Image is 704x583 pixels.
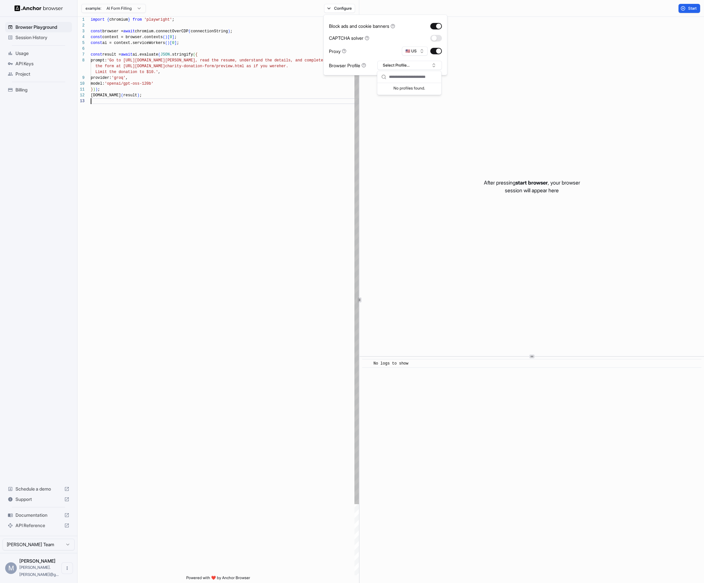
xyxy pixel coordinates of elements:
[107,17,109,22] span: {
[102,52,121,57] span: result =
[102,29,123,34] span: browser =
[91,52,102,57] span: const
[19,558,56,564] span: Matthew Hale
[172,41,174,45] span: 0
[77,46,85,52] div: 6
[77,92,85,98] div: 12
[93,87,95,92] span: )
[174,41,177,45] span: ]
[329,48,346,55] div: Proxy
[5,510,72,520] div: Documentation
[15,60,69,67] span: API Keys
[139,93,142,98] span: ;
[168,41,170,45] span: )
[15,71,69,77] span: Project
[163,35,165,39] span: (
[228,29,230,34] span: )
[77,34,85,40] div: 4
[91,87,93,92] span: }
[15,486,62,492] span: Schedule a demo
[91,93,121,98] span: [DOMAIN_NAME]
[377,61,442,70] button: Select Profile...
[5,58,72,69] div: API Keys
[19,565,59,577] span: hale.matthew@gmail.com
[126,76,128,80] span: ,
[91,29,102,34] span: const
[95,70,158,74] span: Limit the donation to $10.'
[144,17,172,22] span: 'playwright'
[107,58,204,63] span: 'Go to [URL][DOMAIN_NAME][PERSON_NAME], re
[174,35,177,39] span: ;
[137,93,139,98] span: )
[91,35,102,39] span: const
[377,83,441,95] div: Suggestions
[109,17,128,22] span: chromium
[279,64,288,69] span: her.
[77,75,85,81] div: 9
[321,58,323,63] span: e
[15,87,69,93] span: Billing
[98,87,100,92] span: ;
[15,24,69,30] span: Browser Playground
[128,17,130,22] span: }
[324,4,355,13] button: Configure
[170,35,172,39] span: 0
[5,85,72,95] div: Billing
[91,81,105,86] span: model:
[329,35,369,41] div: CAPTCHA solver
[77,58,85,63] div: 8
[95,87,97,92] span: )
[484,179,580,194] p: After pressing , your browser session will appear here
[165,41,167,45] span: (
[15,50,69,57] span: Usage
[5,22,72,32] div: Browser Playground
[191,29,228,34] span: connectionString
[61,562,73,574] button: Open menu
[205,58,321,63] span: ad the resume, understand the details, and complet
[165,35,167,39] span: )
[77,81,85,87] div: 10
[5,48,72,58] div: Usage
[158,70,160,74] span: ,
[168,35,170,39] span: [
[193,52,195,57] span: (
[95,64,165,69] span: the form at [URL][DOMAIN_NAME]
[170,41,172,45] span: [
[15,512,62,518] span: Documentation
[172,35,174,39] span: ]
[77,23,85,28] div: 2
[77,87,85,92] div: 11
[160,52,170,57] span: JSON
[91,76,112,80] span: provider:
[15,5,63,11] img: Anchor Logo
[15,522,62,529] span: API Reference
[15,496,62,503] span: Support
[165,64,279,69] span: charity-donation-form/preview.html as if you were
[77,98,85,104] div: 13
[123,29,135,34] span: await
[77,17,85,23] div: 1
[105,81,153,86] span: 'openai/gpt-oss-120b'
[133,17,142,22] span: from
[133,52,158,57] span: ai.evaluate
[121,52,133,57] span: await
[329,62,366,69] div: Browser Profile
[373,361,408,366] span: No logs to show
[186,575,250,583] span: Powered with ❤️ by Anchor Browser
[688,6,697,11] span: Start
[91,58,107,63] span: prompt:
[5,520,72,531] div: API Reference
[91,41,102,45] span: const
[230,29,232,34] span: ;
[515,179,548,186] span: start browser
[123,93,137,98] span: result
[77,28,85,34] div: 3
[112,76,126,80] span: 'groq'
[678,4,700,13] button: Start
[102,41,165,45] span: ai = context.serviceWorkers
[15,34,69,41] span: Session History
[172,17,174,22] span: ;
[5,69,72,79] div: Project
[91,17,105,22] span: import
[102,35,163,39] span: context = browser.contexts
